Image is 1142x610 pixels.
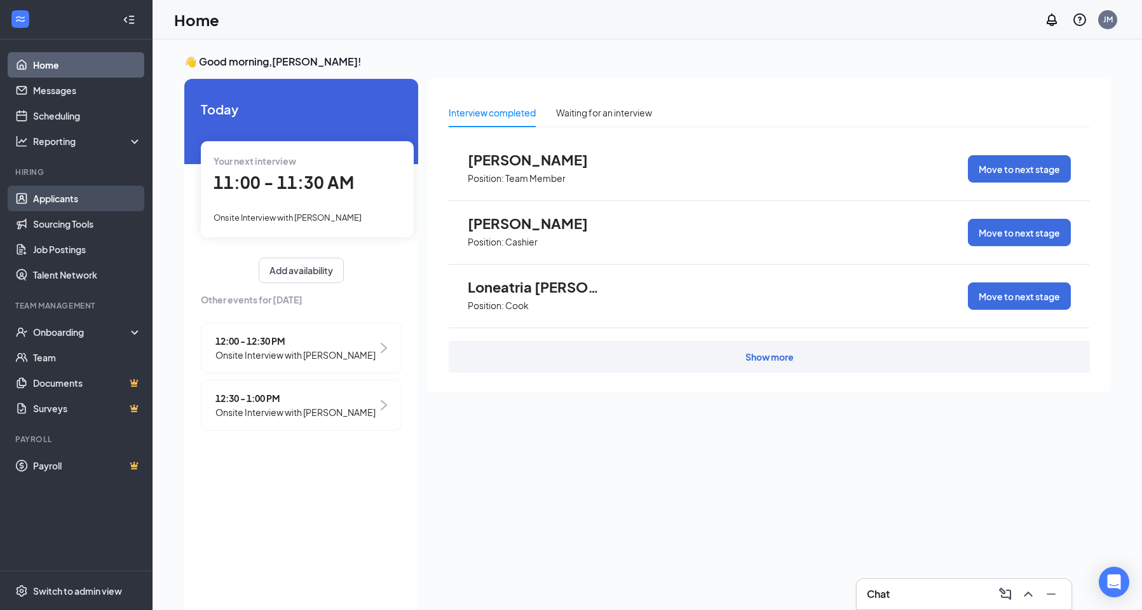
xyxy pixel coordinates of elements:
[15,326,28,338] svg: UserCheck
[1018,584,1038,604] button: ChevronUp
[33,237,142,262] a: Job Postings
[468,151,608,168] span: [PERSON_NAME]
[33,585,122,597] div: Switch to admin view
[214,212,362,223] span: Onsite Interview with [PERSON_NAME]
[259,258,344,283] button: Add availability
[123,13,135,26] svg: Collapse
[968,155,1071,183] button: Move to next stage
[33,186,142,211] a: Applicants
[215,405,376,419] span: Onsite Interview with [PERSON_NAME]
[1043,586,1059,602] svg: Minimize
[1072,12,1087,27] svg: QuestionInfo
[33,396,142,421] a: SurveysCrown
[1099,567,1129,597] div: Open Intercom Messenger
[995,584,1016,604] button: ComposeMessage
[184,55,1110,69] h3: 👋 Good morning, [PERSON_NAME] !
[468,215,608,232] span: [PERSON_NAME]
[201,99,402,119] span: Today
[215,391,376,405] span: 12:30 - 1:00 PM
[15,135,28,148] svg: Analysis
[33,345,142,370] a: Team
[449,106,536,120] div: Interview completed
[15,434,139,445] div: Payroll
[15,585,28,597] svg: Settings
[15,300,139,311] div: Team Management
[33,262,142,288] a: Talent Network
[214,155,296,167] span: Your next interview
[15,167,139,177] div: Hiring
[505,300,529,312] p: Cook
[1021,586,1036,602] svg: ChevronUp
[468,172,504,184] p: Position:
[745,350,794,363] div: Show more
[968,219,1071,246] button: Move to next stage
[214,172,354,193] span: 11:00 - 11:30 AM
[1044,12,1059,27] svg: Notifications
[1103,14,1113,25] div: JM
[33,326,131,338] div: Onboarding
[201,293,402,307] span: Other events for [DATE]
[468,279,608,295] span: Loneatria [PERSON_NAME]
[33,370,142,396] a: DocumentsCrown
[998,586,1013,602] svg: ComposeMessage
[505,172,566,184] p: Team Member
[215,348,376,362] span: Onsite Interview with [PERSON_NAME]
[33,103,142,128] a: Scheduling
[215,334,376,348] span: 12:00 - 12:30 PM
[1041,584,1061,604] button: Minimize
[556,106,652,120] div: Waiting for an interview
[33,52,142,78] a: Home
[33,78,142,103] a: Messages
[33,135,142,148] div: Reporting
[33,211,142,237] a: Sourcing Tools
[468,236,504,248] p: Position:
[33,453,142,478] a: PayrollCrown
[174,9,219,31] h1: Home
[505,236,538,248] p: Cashier
[14,13,27,25] svg: WorkstreamLogo
[968,282,1071,310] button: Move to next stage
[867,587,890,601] h3: Chat
[468,300,504,312] p: Position:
